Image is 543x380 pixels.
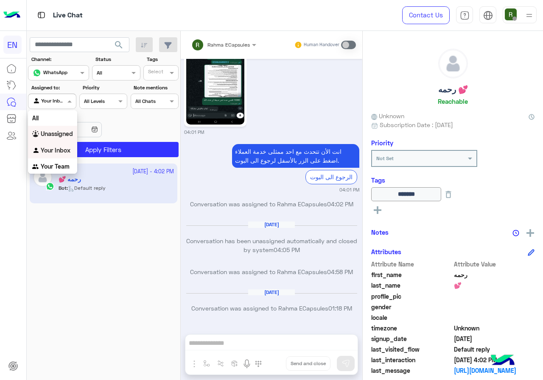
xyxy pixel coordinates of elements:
span: Default reply [454,345,535,354]
img: notes [512,230,519,236]
img: userImage [505,8,517,20]
span: timezone [371,324,452,333]
label: Priority [83,84,126,92]
h5: رحمه 💕 [438,85,468,94]
span: profile_pic [371,292,452,301]
small: Human Handover [304,42,339,48]
p: 12/8/2025, 4:01 PM [232,144,359,168]
h6: [DATE] [248,289,295,295]
span: null [454,313,535,322]
b: Your Inbox [41,147,70,154]
span: Attribute Value [454,260,535,269]
a: Contact Us [402,6,450,24]
b: Unassigned [41,130,73,137]
label: Date Range [31,112,126,120]
img: INBOX.AGENTFILTER.UNASSIGNED [32,130,41,139]
span: 2025-08-12T13:02:05.076Z [454,355,535,364]
button: Apply Filters [28,142,179,157]
label: Note mentions [134,84,177,92]
img: defaultAdmin.png [439,49,467,78]
img: tab [460,11,470,20]
h6: Notes [371,228,389,236]
p: Conversation was assigned to Rahma ECapsules [184,304,359,313]
span: locale [371,313,452,322]
span: 2024-03-09T14:54:01.384Z [454,334,535,343]
span: 04:05 PM [274,246,300,253]
small: 04:01 PM [184,129,204,136]
ng-dropdown-panel: Options list [28,110,77,174]
span: 04:02 PM [327,200,353,208]
img: tab [483,11,493,20]
b: Not Set [376,155,394,161]
img: INBOX.AGENTFILTER.YOURINBOX [32,147,41,155]
span: Unknown [371,111,404,120]
div: الرجوع الى البوت [305,170,357,184]
b: Your Team [41,163,70,170]
img: Logo [3,6,20,24]
span: 💕 [454,281,535,290]
span: signup_date [371,334,452,343]
label: Tags [147,55,178,63]
span: Rahma ECapsules [207,42,250,48]
p: Conversation was assigned to Rahma ECapsules [184,267,359,276]
span: search [114,40,124,50]
p: Live Chat [53,10,83,21]
a: [URL][DOMAIN_NAME] [454,366,535,375]
span: Unknown [454,324,535,333]
span: first_name [371,270,452,279]
b: All [32,114,39,122]
span: null [454,302,535,311]
h6: Priority [371,139,393,147]
img: hulul-logo.png [488,346,518,376]
span: last_name [371,281,452,290]
img: INBOX.AGENTFILTER.YOURTEAM [32,163,41,172]
label: Status [95,55,139,63]
span: gender [371,302,452,311]
span: last_message [371,366,452,375]
h6: Tags [371,176,535,184]
button: Send and close [286,356,330,371]
h6: Attributes [371,248,401,255]
img: profile [524,10,535,21]
h6: [DATE] [248,222,295,227]
img: add [526,229,534,237]
p: Conversation has been unassigned automatically and closed by system [184,236,359,255]
img: tab [36,10,47,20]
span: رحمه [454,270,535,279]
span: 04:58 PM [327,268,353,275]
small: 04:01 PM [339,186,359,193]
span: Attribute Name [371,260,452,269]
label: Assigned to: [31,84,75,92]
h6: Reachable [438,97,468,105]
label: Channel: [31,55,88,63]
button: search [109,37,129,55]
span: Subscription Date : [DATE] [380,120,453,129]
span: 01:18 PM [328,305,352,312]
div: EN [3,36,22,54]
p: Conversation was assigned to Rahma ECapsules [184,200,359,208]
div: Select [147,68,163,78]
span: last_interaction [371,355,452,364]
a: tab [456,6,473,24]
span: last_visited_flow [371,345,452,354]
img: 1293241735542049.jpg [186,22,244,125]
